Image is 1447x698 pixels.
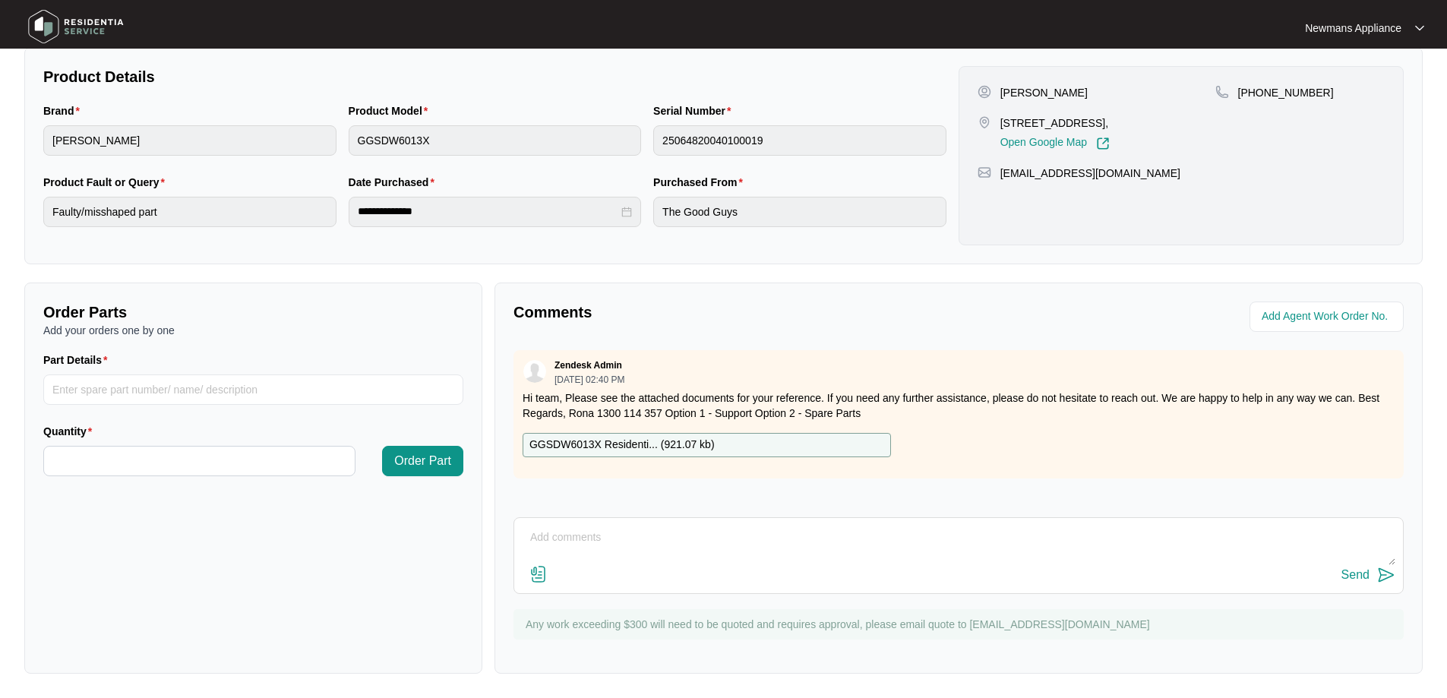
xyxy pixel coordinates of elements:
[1415,24,1424,32] img: dropdown arrow
[1000,166,1180,181] p: [EMAIL_ADDRESS][DOMAIN_NAME]
[1096,137,1110,150] img: Link-External
[526,617,1396,632] p: Any work exceeding $300 will need to be quoted and requires approval, please email quote to [EMAI...
[978,85,991,99] img: user-pin
[653,175,749,190] label: Purchased From
[43,302,463,323] p: Order Parts
[653,197,946,227] input: Purchased From
[1341,568,1370,582] div: Send
[44,447,355,475] input: Quantity
[349,175,441,190] label: Date Purchased
[1262,308,1395,326] input: Add Agent Work Order No.
[43,175,171,190] label: Product Fault or Query
[1000,137,1110,150] a: Open Google Map
[43,197,336,227] input: Product Fault or Query
[529,437,715,453] p: GGSDW6013X Residenti... ( 921.07 kb )
[523,390,1395,421] p: Hi team, Please see the attached documents for your reference. If you need any further assistance...
[23,4,129,49] img: residentia service logo
[358,204,619,220] input: Date Purchased
[653,125,946,156] input: Serial Number
[43,66,946,87] p: Product Details
[513,302,948,323] p: Comments
[523,360,546,383] img: user.svg
[1215,85,1229,99] img: map-pin
[1000,85,1088,100] p: [PERSON_NAME]
[43,374,463,405] input: Part Details
[1341,565,1395,586] button: Send
[349,103,434,118] label: Product Model
[349,125,642,156] input: Product Model
[43,352,114,368] label: Part Details
[1305,21,1401,36] p: Newmans Appliance
[1377,566,1395,584] img: send-icon.svg
[43,125,336,156] input: Brand
[394,452,451,470] span: Order Part
[978,115,991,129] img: map-pin
[43,103,86,118] label: Brand
[653,103,737,118] label: Serial Number
[554,375,624,384] p: [DATE] 02:40 PM
[978,166,991,179] img: map-pin
[529,565,548,583] img: file-attachment-doc.svg
[43,323,463,338] p: Add your orders one by one
[43,424,98,439] label: Quantity
[1000,115,1110,131] p: [STREET_ADDRESS],
[554,359,622,371] p: Zendesk Admin
[382,446,463,476] button: Order Part
[1238,85,1334,100] p: [PHONE_NUMBER]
